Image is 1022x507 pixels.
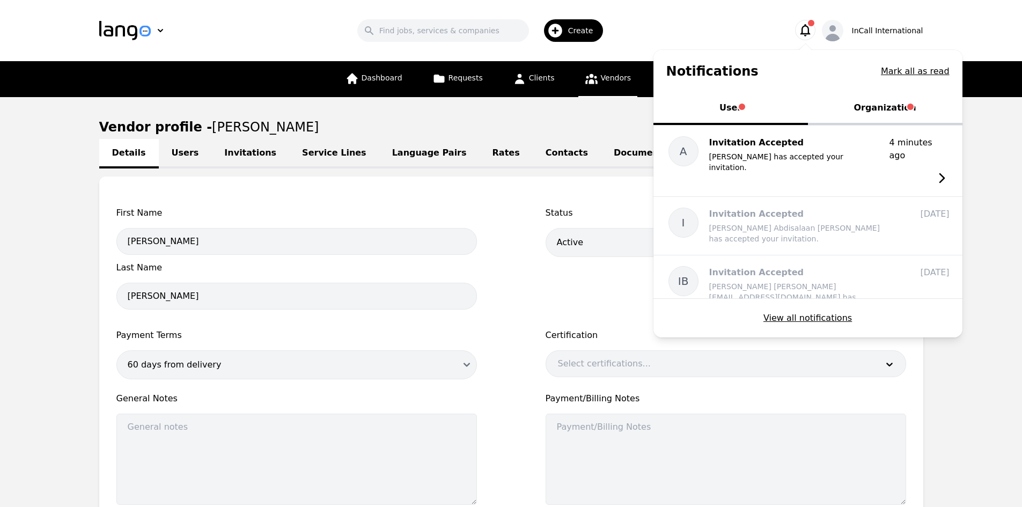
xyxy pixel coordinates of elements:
[678,274,689,289] span: IB
[212,120,319,135] span: [PERSON_NAME]
[709,136,881,149] p: Invitation Accepted
[680,144,687,159] span: A
[116,392,477,405] span: General Notes
[709,266,881,279] p: Invitation Accepted
[426,61,489,97] a: Requests
[546,329,906,342] label: Certification
[852,25,923,36] div: InCall International
[889,137,932,160] time: 4 minutes ago
[546,207,906,219] span: Status
[289,139,379,168] a: Service Lines
[709,223,881,244] p: [PERSON_NAME] Abdisalaan [PERSON_NAME] has accepted your invitation.
[529,15,610,46] button: Create
[339,61,409,97] a: Dashboard
[506,61,561,97] a: Clients
[653,93,808,125] button: User
[601,139,681,168] a: Documents
[808,93,962,125] button: Organization
[379,139,480,168] a: Language Pairs
[601,74,631,82] span: Vendors
[568,25,601,36] span: Create
[920,267,949,277] time: [DATE]
[116,283,477,310] input: Last Name
[653,93,962,125] div: Tabs
[529,74,555,82] span: Clients
[357,19,529,42] input: Find jobs, services & companies
[533,139,601,168] a: Contacts
[920,209,949,219] time: [DATE]
[116,207,477,219] span: First Name
[480,139,533,168] a: Rates
[448,74,483,82] span: Requests
[666,63,759,80] h1: Notifications
[116,228,477,255] input: First Name
[822,20,923,41] button: InCall International
[99,120,319,135] h1: Vendor profile -
[546,392,906,405] span: Payment/Billing Notes
[709,281,881,313] p: [PERSON_NAME] [PERSON_NAME][EMAIL_ADDRESS][DOMAIN_NAME] has accepted your invitation.
[881,65,950,78] button: Mark all as read
[763,312,852,325] button: View all notifications
[159,139,212,168] a: Users
[709,151,881,173] p: [PERSON_NAME] has accepted your invitation.
[709,208,881,221] p: Invitation Accepted
[116,329,477,342] span: Payment Terms
[116,261,477,274] span: Last Name
[211,139,289,168] a: Invitations
[682,215,685,230] span: I
[99,21,151,40] img: Logo
[578,61,637,97] a: Vendors
[362,74,402,82] span: Dashboard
